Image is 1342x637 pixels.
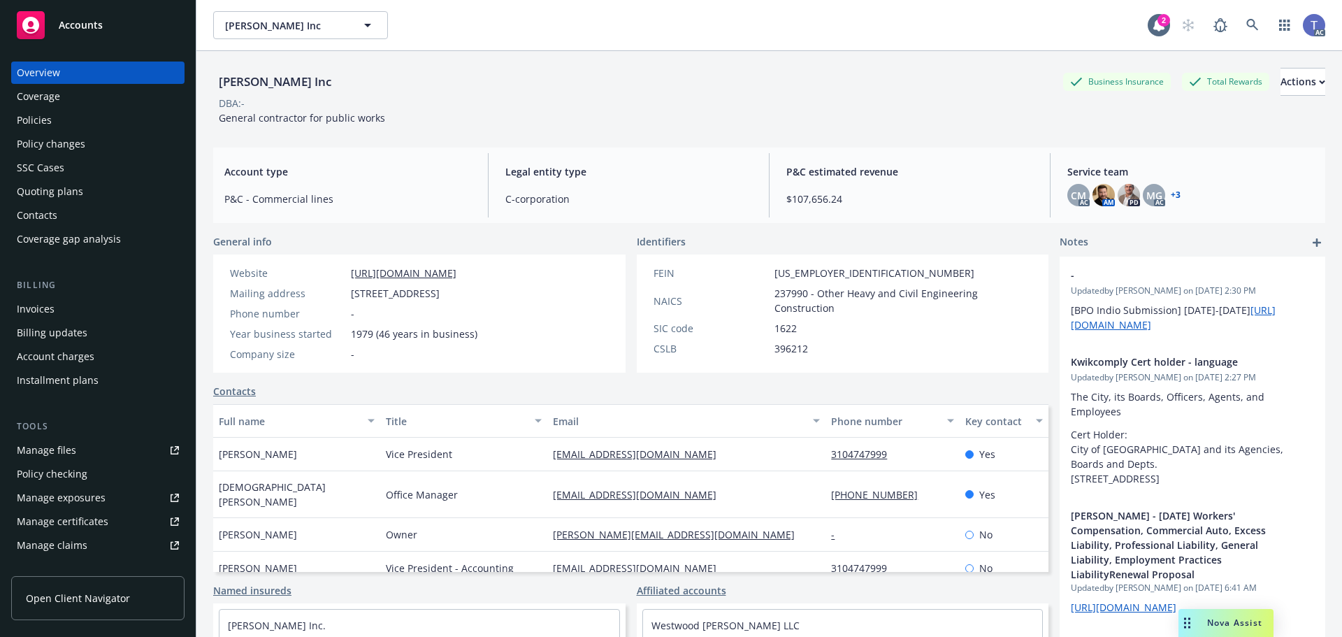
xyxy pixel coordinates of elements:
[230,266,345,280] div: Website
[11,6,185,45] a: Accounts
[774,266,974,280] span: [US_EMPLOYER_IDENTIFICATION_NUMBER]
[11,180,185,203] a: Quoting plans
[230,306,345,321] div: Phone number
[774,321,797,336] span: 1622
[553,414,805,429] div: Email
[351,347,354,362] span: -
[1171,191,1181,199] a: +3
[1207,617,1262,629] span: Nova Assist
[1063,73,1171,90] div: Business Insurance
[831,488,929,501] a: [PHONE_NUMBER]
[1178,609,1196,637] div: Drag to move
[1060,497,1325,626] div: [PERSON_NAME] - [DATE] Workers' Compensation, Commercial Auto, Excess Liability, Professional Lia...
[1071,285,1314,297] span: Updated by [PERSON_NAME] on [DATE] 2:30 PM
[1157,14,1170,27] div: 2
[831,528,846,541] a: -
[651,619,800,632] a: Westwood [PERSON_NAME] LLC
[1239,11,1267,39] a: Search
[1206,11,1234,39] a: Report a Bug
[786,192,1033,206] span: $107,656.24
[351,286,440,301] span: [STREET_ADDRESS]
[17,109,52,131] div: Policies
[1182,73,1269,90] div: Total Rewards
[1071,371,1314,384] span: Updated by [PERSON_NAME] on [DATE] 2:27 PM
[11,510,185,533] a: Manage certificates
[17,487,106,509] div: Manage exposures
[17,133,85,155] div: Policy changes
[774,286,1032,315] span: 237990 - Other Heavy and Civil Engineering Construction
[11,109,185,131] a: Policies
[1060,234,1088,251] span: Notes
[1146,188,1162,203] span: MG
[1071,582,1314,594] span: Updated by [PERSON_NAME] on [DATE] 6:41 AM
[1271,11,1299,39] a: Switch app
[17,558,82,580] div: Manage BORs
[17,439,76,461] div: Manage files
[213,583,291,598] a: Named insureds
[1071,508,1278,582] span: [PERSON_NAME] - [DATE] Workers' Compensation, Commercial Auto, Excess Liability, Professional Lia...
[11,487,185,509] a: Manage exposures
[979,447,995,461] span: Yes
[11,558,185,580] a: Manage BORs
[213,384,256,399] a: Contacts
[11,278,185,292] div: Billing
[1071,427,1314,486] p: Cert Holder: City of [GEOGRAPHIC_DATA] and its Agencies, Boards and Depts. [STREET_ADDRESS]
[17,180,83,203] div: Quoting plans
[1118,184,1140,206] img: photo
[11,228,185,250] a: Coverage gap analysis
[26,591,130,606] span: Open Client Navigator
[11,133,185,155] a: Policy changes
[1092,184,1115,206] img: photo
[960,404,1048,438] button: Key contact
[1071,268,1278,282] span: -
[1174,11,1202,39] a: Start snowing
[219,414,359,429] div: Full name
[351,327,477,341] span: 1979 (46 years in business)
[1303,14,1325,36] img: photo
[1067,164,1314,179] span: Service team
[219,447,297,461] span: [PERSON_NAME]
[213,11,388,39] button: [PERSON_NAME] Inc
[17,228,121,250] div: Coverage gap analysis
[219,111,385,124] span: General contractor for public works
[213,234,272,249] span: General info
[786,164,1033,179] span: P&C estimated revenue
[11,204,185,227] a: Contacts
[224,164,471,179] span: Account type
[1060,257,1325,343] div: -Updatedby [PERSON_NAME] on [DATE] 2:30 PM[BPO Indio Submission] [DATE]-[DATE][URL][DOMAIN_NAME]
[380,404,547,438] button: Title
[11,345,185,368] a: Account charges
[1071,601,1176,614] a: [URL][DOMAIN_NAME]
[1071,303,1314,332] p: [BPO Indio Submission] [DATE]-[DATE]
[17,62,60,84] div: Overview
[979,487,995,502] span: Yes
[213,73,337,91] div: [PERSON_NAME] Inc
[386,487,458,502] span: Office Manager
[654,294,769,308] div: NAICS
[637,583,726,598] a: Affiliated accounts
[654,321,769,336] div: SIC code
[505,164,752,179] span: Legal entity type
[831,414,938,429] div: Phone number
[831,561,898,575] a: 3104747999
[774,341,808,356] span: 396212
[17,463,87,485] div: Policy checking
[17,345,94,368] div: Account charges
[219,480,375,509] span: [DEMOGRAPHIC_DATA][PERSON_NAME]
[224,192,471,206] span: P&C - Commercial lines
[17,298,55,320] div: Invoices
[213,404,380,438] button: Full name
[1280,68,1325,96] button: Actions
[59,20,103,31] span: Accounts
[386,527,417,542] span: Owner
[553,448,728,461] a: [EMAIL_ADDRESS][DOMAIN_NAME]
[553,488,728,501] a: [EMAIL_ADDRESS][DOMAIN_NAME]
[17,369,99,392] div: Installment plans
[553,561,728,575] a: [EMAIL_ADDRESS][DOMAIN_NAME]
[219,527,297,542] span: [PERSON_NAME]
[1071,188,1086,203] span: CM
[654,266,769,280] div: FEIN
[219,96,245,110] div: DBA: -
[11,62,185,84] a: Overview
[1308,234,1325,251] a: add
